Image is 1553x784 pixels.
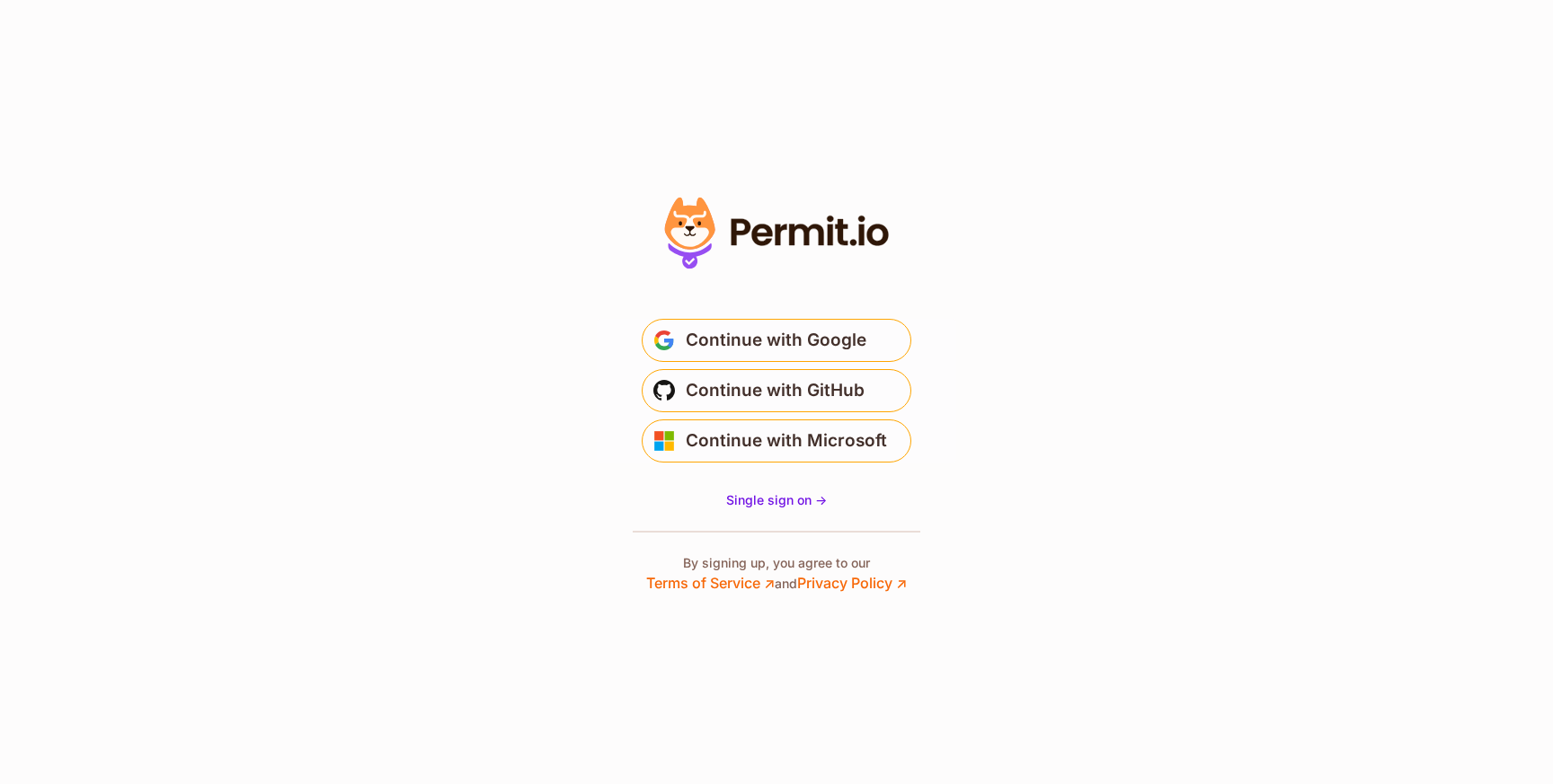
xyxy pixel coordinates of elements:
a: Privacy Policy ↗ [797,574,907,592]
span: Continue with Microsoft [686,427,887,455]
button: Continue with Google [642,319,911,362]
span: Continue with Google [686,326,866,355]
span: Single sign on -> [726,492,827,507]
button: Continue with Microsoft [642,419,911,462]
a: Single sign on -> [726,491,827,509]
button: Continue with GitHub [642,369,911,412]
span: Continue with GitHub [686,376,865,405]
a: Terms of Service ↗ [646,574,775,592]
p: By signing up, you agree to our and [646,554,907,594]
